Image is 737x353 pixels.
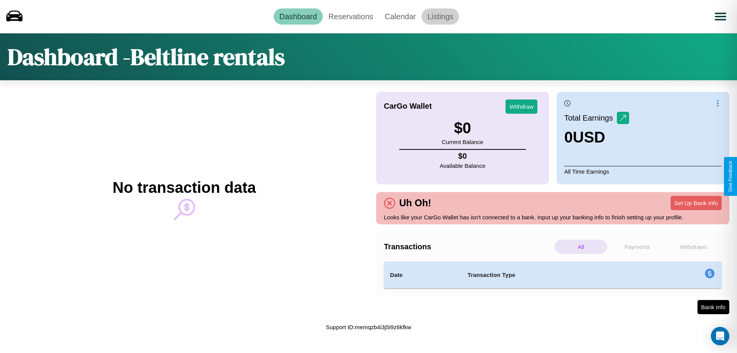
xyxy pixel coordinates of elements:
p: Available Balance [440,161,486,171]
h2: No transaction data [112,179,256,196]
h4: CarGo Wallet [384,102,432,111]
h4: Transactions [384,242,553,251]
button: Set Up Bank Info [671,196,722,210]
button: Bank Info [697,300,729,314]
p: Withdraws [667,240,720,254]
h3: 0 USD [564,129,629,146]
h3: $ 0 [442,119,483,137]
p: Total Earnings [564,111,617,125]
p: Current Balance [442,137,483,147]
p: Payments [611,240,664,254]
a: Listings [421,8,459,25]
button: Withdraw [506,99,537,114]
h4: Date [390,270,455,280]
a: Reservations [323,8,379,25]
h1: Dashboard - Beltline rentals [8,41,285,73]
p: Looks like your CarGo Wallet has isn't connected to a bank. Input up your banking info to finish ... [384,212,722,222]
p: Support ID: memqzb4i3j5i9z6kfkw [326,322,411,332]
button: Open menu [710,6,731,27]
a: Dashboard [274,8,323,25]
div: Give Feedback [728,161,733,192]
p: All [555,240,607,254]
p: All Time Earnings [564,166,722,177]
h4: Uh Oh! [395,197,435,209]
h4: $ 0 [440,152,486,161]
div: Open Intercom Messenger [711,327,729,345]
table: simple table [384,262,722,288]
a: Calendar [379,8,421,25]
h4: Transaction Type [468,270,642,280]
